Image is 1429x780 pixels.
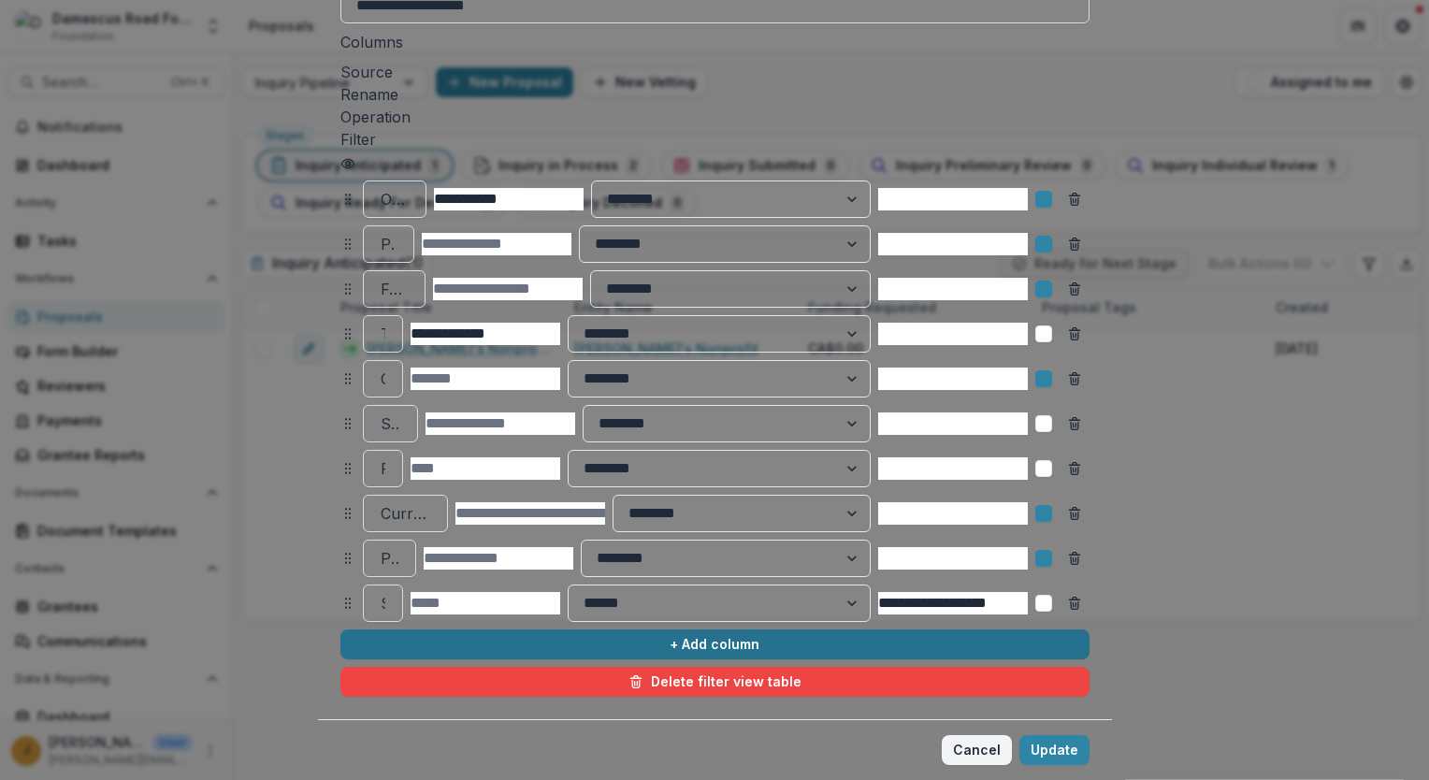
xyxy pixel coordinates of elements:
[1060,229,1090,259] button: Remove column
[1060,184,1090,214] button: Remove column
[340,31,403,53] h2: Columns
[1060,588,1090,618] button: Remove column
[340,629,1090,659] button: + Add column
[1060,409,1090,439] button: Remove column
[340,106,1090,128] p: Operation
[340,667,1090,697] button: Delete filter view table
[1019,735,1090,765] button: Update
[340,128,1090,151] p: Filter
[1060,364,1090,394] button: Remove column
[1060,274,1090,304] button: Remove column
[1060,454,1090,484] button: Remove column
[1060,319,1090,349] button: Remove column
[942,735,1012,765] button: Cancel
[1060,498,1090,528] button: Remove column
[340,83,1090,106] p: Rename
[1060,543,1090,573] button: Remove column
[340,61,1090,83] p: Source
